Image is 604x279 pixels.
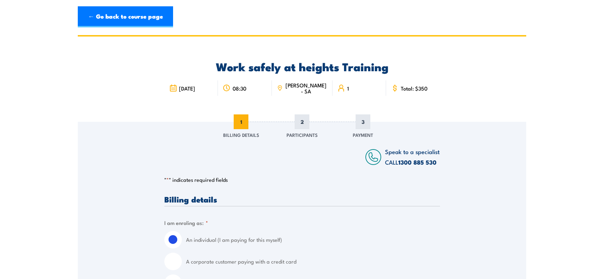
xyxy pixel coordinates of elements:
label: A corporate customer paying with a credit card [186,253,440,270]
span: Billing Details [223,131,259,138]
legend: I am enroling as: [164,219,208,227]
p: " " indicates required fields [164,176,440,183]
a: 1300 885 530 [398,158,437,167]
span: 08:30 [233,85,246,91]
span: [DATE] [179,85,195,91]
span: 3 [356,114,370,129]
span: [PERSON_NAME] - SA [285,82,327,94]
a: ← Go back to course page [78,6,173,27]
span: Participants [287,131,318,138]
span: 2 [295,114,309,129]
h3: Billing details [164,195,440,203]
label: An individual (I am paying for this myself) [186,231,440,248]
span: Total: $350 [401,85,427,91]
span: Speak to a specialist CALL [385,147,440,166]
span: 1 [234,114,248,129]
span: Payment [353,131,373,138]
span: 1 [347,85,349,91]
h2: Work safely at heights Training [164,61,440,71]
